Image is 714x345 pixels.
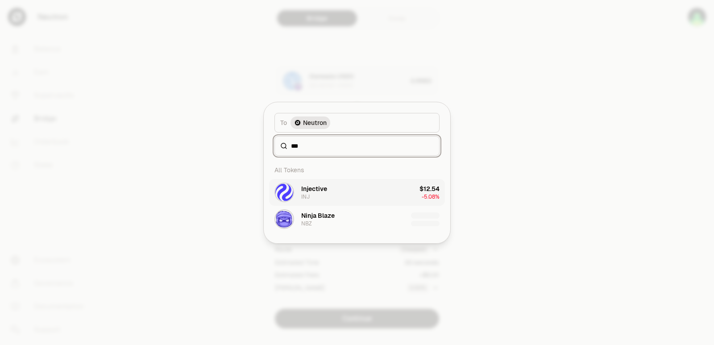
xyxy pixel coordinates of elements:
[301,193,310,200] div: INJ
[275,210,293,228] img: NBZ Logo
[301,211,335,220] div: Ninja Blaze
[422,193,440,200] span: -5.08%
[275,183,293,201] img: INJ Logo
[301,220,312,227] div: NBZ
[295,120,300,125] img: Neutron Logo
[274,113,440,133] button: ToNeutron LogoNeutron
[301,184,327,193] div: Injective
[280,118,287,127] span: To
[269,206,445,233] button: NBZ LogoNinja BlazeNBZ
[303,118,327,127] span: Neutron
[419,184,440,193] div: $12.54
[269,161,445,179] div: All Tokens
[269,179,445,206] button: INJ LogoInjectiveINJ$12.54-5.08%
